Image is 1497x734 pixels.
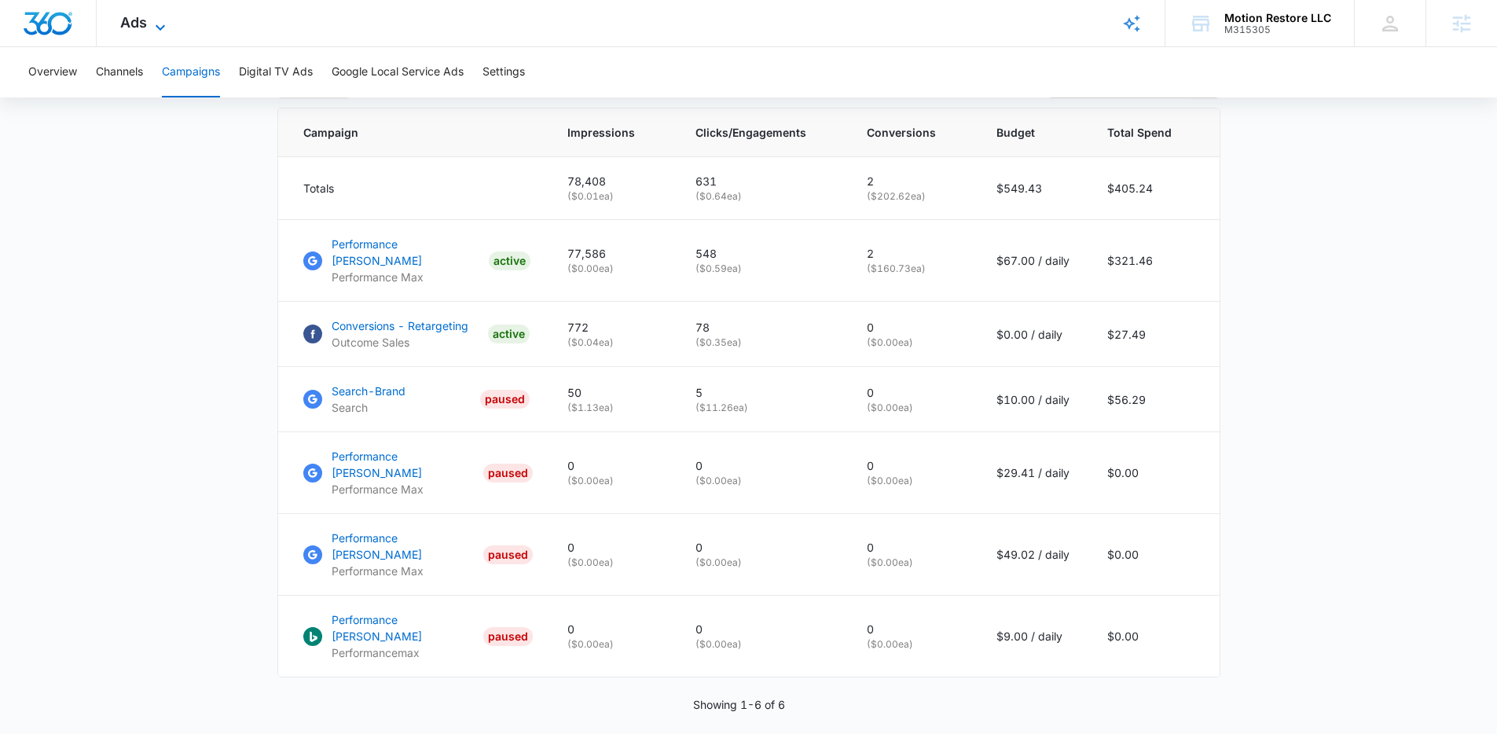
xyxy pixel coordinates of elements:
p: Performancemax [332,644,478,661]
a: BingPerformance [PERSON_NAME]PerformancemaxPAUSED [303,611,530,661]
span: Ads [120,14,147,31]
p: $0.00 / daily [996,326,1070,343]
p: Search [332,399,405,416]
p: Performance [PERSON_NAME] [332,611,478,644]
p: Performance [PERSON_NAME] [332,236,482,269]
div: account id [1224,24,1331,35]
p: $49.02 / daily [996,546,1070,563]
p: Performance [PERSON_NAME] [332,448,478,481]
div: PAUSED [483,464,533,483]
div: Totals [303,180,530,196]
p: ( $0.04 ea) [567,336,658,350]
p: ( $0.00 ea) [567,637,658,651]
p: ( $0.00 ea) [695,474,829,488]
button: Overview [28,47,77,97]
p: ( $0.00 ea) [567,556,658,570]
button: Channels [96,47,143,97]
div: PAUSED [483,545,533,564]
button: Digital TV Ads [239,47,313,97]
div: account name [1224,12,1331,24]
td: $27.49 [1088,302,1220,367]
p: ( $0.00 ea) [867,556,959,570]
p: 5 [695,384,829,401]
p: 0 [695,457,829,474]
button: Campaigns [162,47,220,97]
span: Budget [996,124,1047,141]
p: 50 [567,384,658,401]
p: ( $0.59 ea) [695,262,829,276]
p: 78 [695,319,829,336]
div: ACTIVE [489,251,530,270]
p: $549.43 [996,180,1070,196]
p: ( $11.26 ea) [695,401,829,415]
td: $0.00 [1088,596,1220,677]
p: ( $202.62 ea) [867,189,959,204]
span: Campaign [303,124,507,141]
p: ( $0.64 ea) [695,189,829,204]
p: Showing 1-6 of 6 [693,696,785,713]
p: ( $0.01 ea) [567,189,658,204]
button: Settings [482,47,525,97]
p: $9.00 / daily [996,628,1070,644]
a: Google AdsPerformance [PERSON_NAME]Performance MaxACTIVE [303,236,530,285]
p: Outcome Sales [332,334,468,350]
p: 0 [867,457,959,474]
p: 0 [695,539,829,556]
p: 0 [567,539,658,556]
td: $0.00 [1088,432,1220,514]
p: Performance Max [332,481,478,497]
p: $29.41 / daily [996,464,1070,481]
p: ( $0.00 ea) [867,637,959,651]
p: ( $160.73 ea) [867,262,959,276]
p: Performance Max [332,269,482,285]
a: Google AdsSearch-BrandSearchPAUSED [303,383,530,416]
img: Google Ads [303,464,322,483]
p: Search-Brand [332,383,405,399]
img: Google Ads [303,545,322,564]
img: Google Ads [303,251,322,270]
p: 0 [867,319,959,336]
p: 0 [867,539,959,556]
img: Bing [303,627,322,646]
a: Google AdsPerformance [PERSON_NAME]Performance MaxPAUSED [303,448,530,497]
p: ( $0.00 ea) [567,474,658,488]
img: Google Ads [303,390,322,409]
td: $321.46 [1088,220,1220,302]
img: Facebook [303,325,322,343]
td: $56.29 [1088,367,1220,432]
p: ( $1.13 ea) [567,401,658,415]
button: Google Local Service Ads [332,47,464,97]
a: Google AdsPerformance [PERSON_NAME]Performance MaxPAUSED [303,530,530,579]
td: $0.00 [1088,514,1220,596]
p: 0 [867,621,959,637]
p: 772 [567,319,658,336]
p: ( $0.00 ea) [695,556,829,570]
p: ( $0.00 ea) [695,637,829,651]
div: PAUSED [480,390,530,409]
span: Clicks/Engagements [695,124,806,141]
p: $10.00 / daily [996,391,1070,408]
p: 548 [695,245,829,262]
p: 78,408 [567,173,658,189]
p: ( $0.00 ea) [867,336,959,350]
a: FacebookConversions - RetargetingOutcome SalesACTIVE [303,317,530,350]
span: Impressions [567,124,635,141]
p: 2 [867,245,959,262]
p: 0 [567,457,658,474]
span: Total Spend [1107,124,1172,141]
p: 0 [867,384,959,401]
p: Conversions - Retargeting [332,317,468,334]
p: Performance Max [332,563,478,579]
p: Performance [PERSON_NAME] [332,530,478,563]
p: 77,586 [567,245,658,262]
p: $67.00 / daily [996,252,1070,269]
p: ( $0.35 ea) [695,336,829,350]
p: ( $0.00 ea) [567,262,658,276]
p: ( $0.00 ea) [867,401,959,415]
p: 631 [695,173,829,189]
div: ACTIVE [488,325,530,343]
p: ( $0.00 ea) [867,474,959,488]
div: PAUSED [483,627,533,646]
span: Conversions [867,124,936,141]
p: 0 [567,621,658,637]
